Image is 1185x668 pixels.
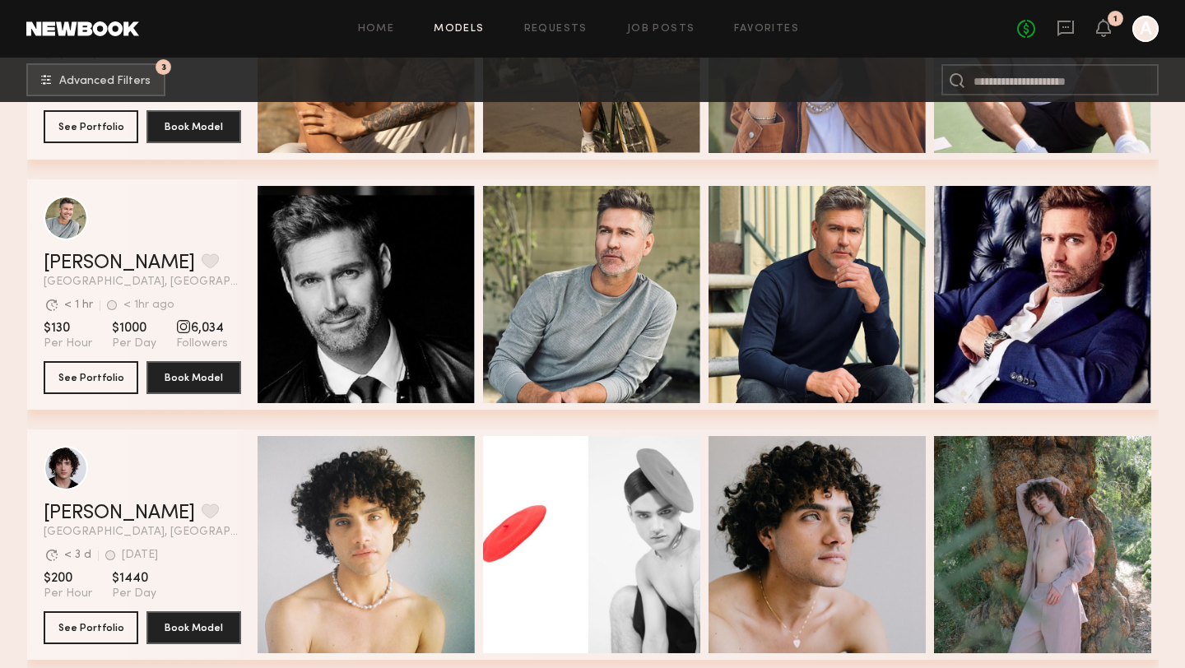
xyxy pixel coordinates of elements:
button: Book Model [146,361,241,394]
span: $130 [44,320,92,336]
a: Favorites [734,24,799,35]
a: Home [358,24,395,35]
div: [DATE] [122,550,158,561]
span: $1440 [112,570,156,587]
button: Book Model [146,110,241,143]
span: Followers [176,336,228,351]
span: Per Hour [44,336,92,351]
a: [PERSON_NAME] [44,253,195,273]
div: < 1hr ago [123,299,174,311]
button: Book Model [146,611,241,644]
a: Job Posts [627,24,695,35]
span: 6,034 [176,320,228,336]
a: A [1132,16,1159,42]
span: 3 [161,63,166,71]
div: < 1 hr [64,299,93,311]
div: 1 [1113,15,1118,24]
span: Per Day [112,587,156,601]
span: Per Hour [44,587,92,601]
button: See Portfolio [44,110,138,143]
span: $200 [44,570,92,587]
button: See Portfolio [44,361,138,394]
a: Models [434,24,484,35]
span: Per Day [112,336,156,351]
button: 3Advanced Filters [26,63,165,96]
div: < 3 d [64,550,91,561]
span: [GEOGRAPHIC_DATA], [GEOGRAPHIC_DATA] [44,276,241,288]
span: [GEOGRAPHIC_DATA], [GEOGRAPHIC_DATA] [44,527,241,538]
a: [PERSON_NAME] [44,503,195,523]
span: Advanced Filters [59,76,151,87]
button: See Portfolio [44,611,138,644]
a: Requests [524,24,588,35]
span: $1000 [112,320,156,336]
